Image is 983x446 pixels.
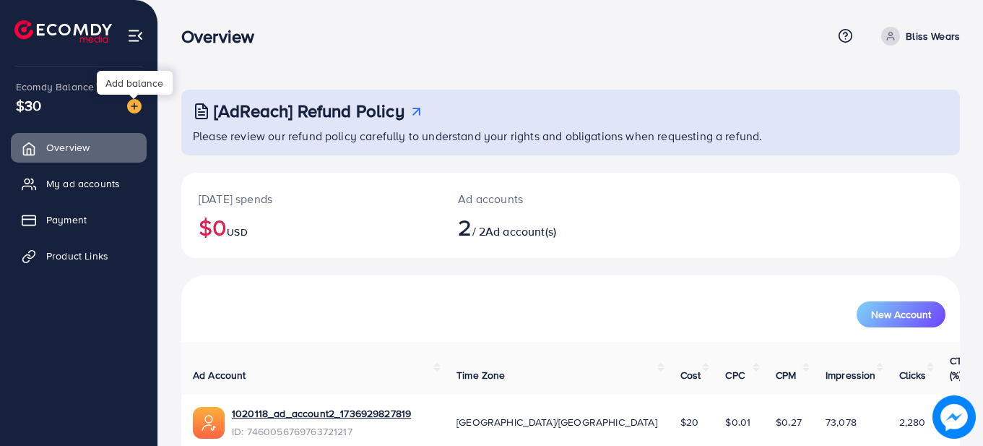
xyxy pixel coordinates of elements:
[11,241,147,270] a: Product Links
[875,27,960,46] a: Bliss Wears
[193,127,951,145] p: Please review our refund policy carefully to understand your rights and obligations when requesti...
[97,71,173,95] div: Add balance
[127,27,144,44] img: menu
[232,424,411,439] span: ID: 7460056769763721217
[458,210,472,244] span: 2
[46,213,87,227] span: Payment
[193,407,225,439] img: ic-ads-acc.e4c84228.svg
[11,205,147,234] a: Payment
[199,190,423,207] p: [DATE] spends
[456,368,505,382] span: Time Zone
[899,368,927,382] span: Clicks
[826,415,857,429] span: 73,078
[46,249,108,263] span: Product Links
[127,99,142,113] img: image
[181,26,266,47] h3: Overview
[899,415,926,429] span: 2,280
[214,100,404,121] h3: [AdReach] Refund Policy
[725,415,750,429] span: $0.01
[14,20,112,43] img: logo
[857,301,945,327] button: New Account
[11,169,147,198] a: My ad accounts
[11,133,147,162] a: Overview
[458,190,618,207] p: Ad accounts
[826,368,876,382] span: Impression
[871,309,931,320] span: New Account
[776,415,802,429] span: $0.27
[725,368,744,382] span: CPC
[199,213,423,241] h2: $0
[680,415,698,429] span: $20
[906,27,960,45] p: Bliss Wears
[46,176,120,191] span: My ad accounts
[193,368,246,382] span: Ad Account
[16,95,41,116] span: $30
[46,140,90,155] span: Overview
[680,368,701,382] span: Cost
[932,395,976,439] img: image
[458,213,618,241] h2: / 2
[232,406,411,421] a: 1020118_ad_account2_1736929827819
[950,353,969,382] span: CTR (%)
[456,415,657,429] span: [GEOGRAPHIC_DATA]/[GEOGRAPHIC_DATA]
[776,368,796,382] span: CPM
[16,80,94,94] span: Ecomdy Balance
[227,225,247,239] span: USD
[485,223,556,239] span: Ad account(s)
